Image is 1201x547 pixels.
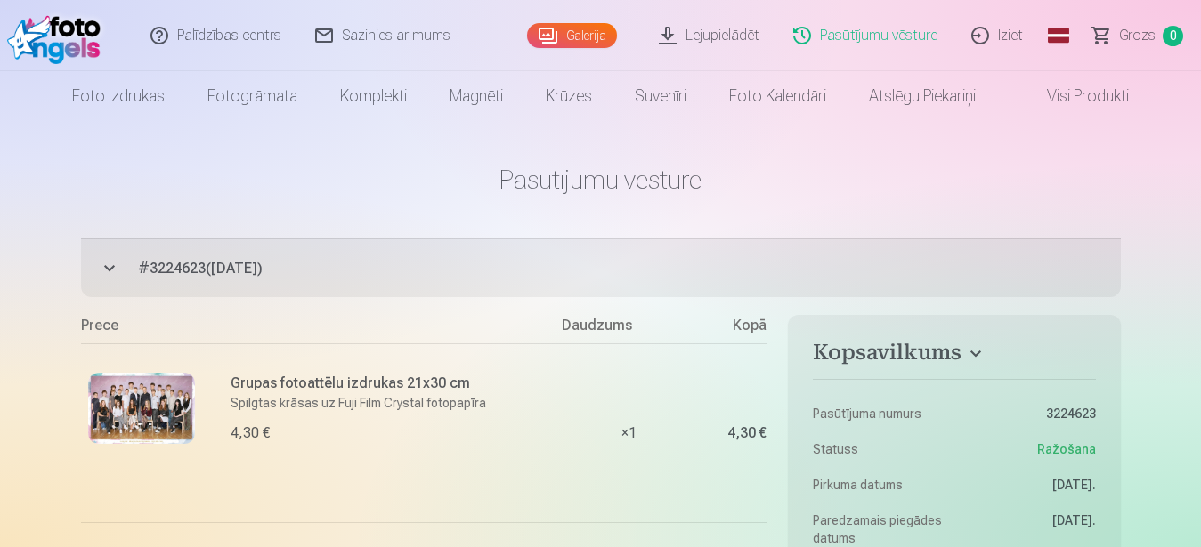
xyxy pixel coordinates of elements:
div: × 1 [562,343,695,522]
a: Foto izdrukas [51,71,186,121]
span: # 3224623 ( [DATE] ) [138,258,1121,279]
a: Magnēti [428,71,524,121]
a: Krūzes [524,71,613,121]
dt: Pasūtījuma numurs [813,405,945,422]
a: Fotogrāmata [186,71,319,121]
h6: Grupas fotoattēlu izdrukas 21x30 cm [231,373,552,394]
dt: Statuss [813,440,945,458]
a: Visi produkti [997,71,1150,121]
div: Daudzums [562,315,695,343]
a: Foto kalendāri [708,71,848,121]
a: Komplekti [319,71,428,121]
dd: [DATE]. [963,476,1096,494]
dt: Paredzamais piegādes datums [813,511,945,547]
img: /fa1 [7,7,110,64]
span: 0 [1163,26,1183,46]
a: Galerija [527,23,617,48]
div: 4,30 € [231,422,270,444]
span: Grozs [1119,25,1156,46]
button: Kopsavilkums [813,340,1095,372]
dd: 3224623 [963,405,1096,422]
div: 4,30 € [727,428,767,438]
h1: Pasūtījumu vēsture [81,164,1121,196]
div: Prece [81,315,563,343]
span: Ražošana [1037,440,1096,458]
a: Atslēgu piekariņi [848,71,997,121]
a: Suvenīri [613,71,708,121]
dd: [DATE]. [963,511,1096,547]
div: Kopā [695,315,767,343]
button: #3224623([DATE]) [81,238,1121,297]
dt: Pirkuma datums [813,476,945,494]
p: Spilgtas krāsas uz Fuji Film Crystal fotopapīra [231,394,552,412]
